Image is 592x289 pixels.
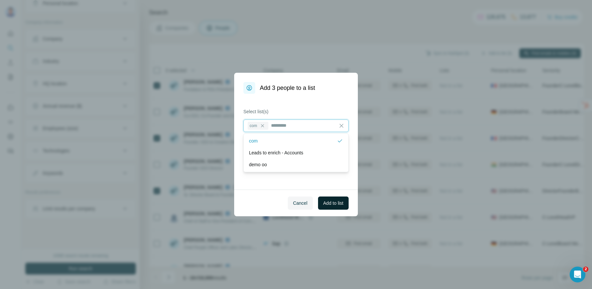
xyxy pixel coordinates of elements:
p: Leads to enrich - Accounts [249,149,303,156]
span: Cancel [293,200,308,206]
div: com [248,122,268,130]
h1: Add 3 people to a list [260,83,315,92]
button: Add to list [318,197,349,210]
p: com [249,138,258,144]
iframe: Intercom live chat [570,267,585,282]
span: 2 [583,267,588,272]
label: Select list(s) [243,108,349,115]
button: Cancel [288,197,313,210]
p: demo oo [249,161,267,168]
span: Add to list [323,200,343,206]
